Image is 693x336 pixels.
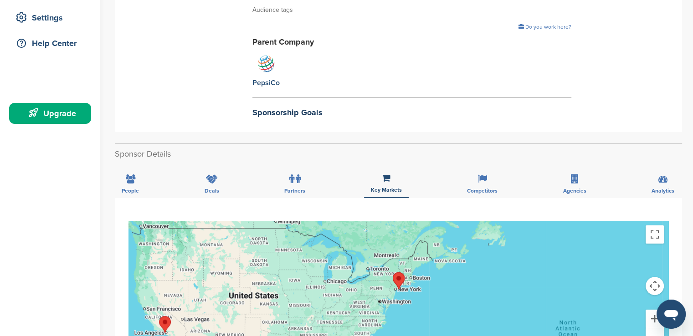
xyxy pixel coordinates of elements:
[252,107,571,119] h2: Sponsorship Goals
[467,188,498,193] span: Competitors
[657,300,686,329] iframe: Button to launch messaging window
[122,188,139,193] span: People
[389,269,408,293] div: New York
[9,103,91,124] a: Upgrade
[252,5,571,15] div: Audience tags
[371,187,402,193] span: Key Markets
[646,225,664,244] button: Toggle fullscreen view
[14,105,91,122] div: Upgrade
[255,52,277,75] img: Sponsorpitch & PepsiCo
[252,78,280,88] div: PepsiCo
[252,52,280,88] a: PepsiCo
[205,188,219,193] span: Deals
[652,188,674,193] span: Analytics
[646,277,664,295] button: Map camera controls
[518,24,571,30] a: Do you work here?
[646,310,664,328] button: Zoom in
[115,148,682,160] h2: Sponsor Details
[9,33,91,54] a: Help Center
[563,188,586,193] span: Agencies
[525,24,571,30] span: Do you work here?
[14,10,91,26] div: Settings
[9,7,91,28] a: Settings
[252,36,571,48] h2: Parent Company
[284,188,305,193] span: Partners
[14,35,91,51] div: Help Center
